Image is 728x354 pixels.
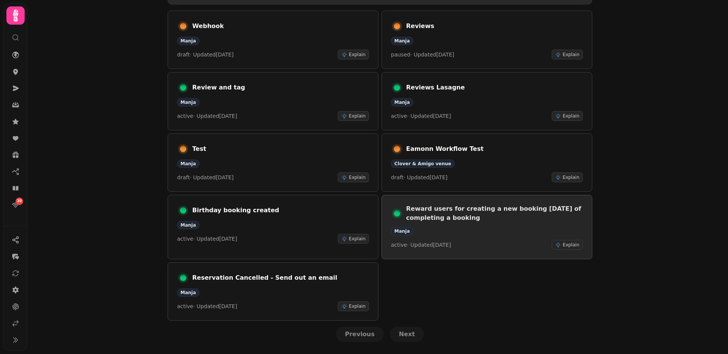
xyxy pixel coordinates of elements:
[8,197,23,213] a: 30
[177,160,199,168] div: Manja
[345,331,375,337] span: Previous
[349,236,366,242] span: Explain
[391,174,447,181] p: draft · Updated [DATE]
[177,98,199,107] div: Manja
[552,111,583,121] button: Explain
[391,160,455,168] div: Clover & Amigo venue
[192,83,369,92] h3: Review and tag
[399,331,415,337] span: Next
[563,52,579,58] span: Explain
[192,206,369,215] h3: Birthday booking created
[192,144,369,154] h3: Test
[381,195,592,259] a: Reward users for creating a new booking [DATE] of completing a bookingManjaactive· Updated[DATE]E...
[391,51,454,58] p: paused · Updated [DATE]
[177,302,237,310] p: active · Updated [DATE]
[552,172,583,182] button: Explain
[381,133,592,192] a: Eamonn Workflow TestClover & Amigo venuedraft· Updated[DATE]Explain
[390,327,424,342] button: Next
[552,50,583,60] button: Explain
[563,174,579,180] span: Explain
[406,204,583,222] h3: Reward users for creating a new booking [DATE] of completing a booking
[177,112,237,120] p: active · Updated [DATE]
[406,144,583,154] h3: Eamonn Workflow Test
[349,174,366,180] span: Explain
[406,22,583,31] h3: Reviews
[177,51,234,58] p: draft · Updated [DATE]
[349,52,366,58] span: Explain
[336,327,384,342] button: Previous
[552,240,583,250] button: Explain
[338,301,369,311] button: Explain
[17,199,22,204] span: 30
[177,174,234,181] p: draft · Updated [DATE]
[168,72,378,130] a: Review and tagManjaactive· Updated[DATE]Explain
[349,303,366,309] span: Explain
[563,242,579,248] span: Explain
[391,227,413,235] div: Manja
[563,113,579,119] span: Explain
[338,172,369,182] button: Explain
[406,83,583,92] h3: Reviews Lasagne
[192,273,369,282] h3: Reservation Cancelled - Send out an email
[177,37,199,45] div: Manja
[349,113,366,119] span: Explain
[391,112,451,120] p: active · Updated [DATE]
[168,262,378,321] a: Reservation Cancelled - Send out an emailManjaactive· Updated[DATE]Explain
[338,111,369,121] button: Explain
[192,22,369,31] h3: Webhook
[177,235,237,243] p: active · Updated [DATE]
[177,221,199,229] div: Manja
[177,288,199,297] div: Manja
[381,11,592,69] a: ReviewsManjapaused· Updated[DATE]Explain
[338,50,369,60] button: Explain
[168,195,378,259] a: Birthday booking createdManjaactive· Updated[DATE]Explain
[338,234,369,244] button: Explain
[168,133,378,192] a: TestManjadraft· Updated[DATE]Explain
[391,37,413,45] div: Manja
[391,98,413,107] div: Manja
[381,72,592,130] a: Reviews LasagneManjaactive· Updated[DATE]Explain
[391,241,451,249] p: active · Updated [DATE]
[168,11,378,69] a: WebhookManjadraft· Updated[DATE]Explain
